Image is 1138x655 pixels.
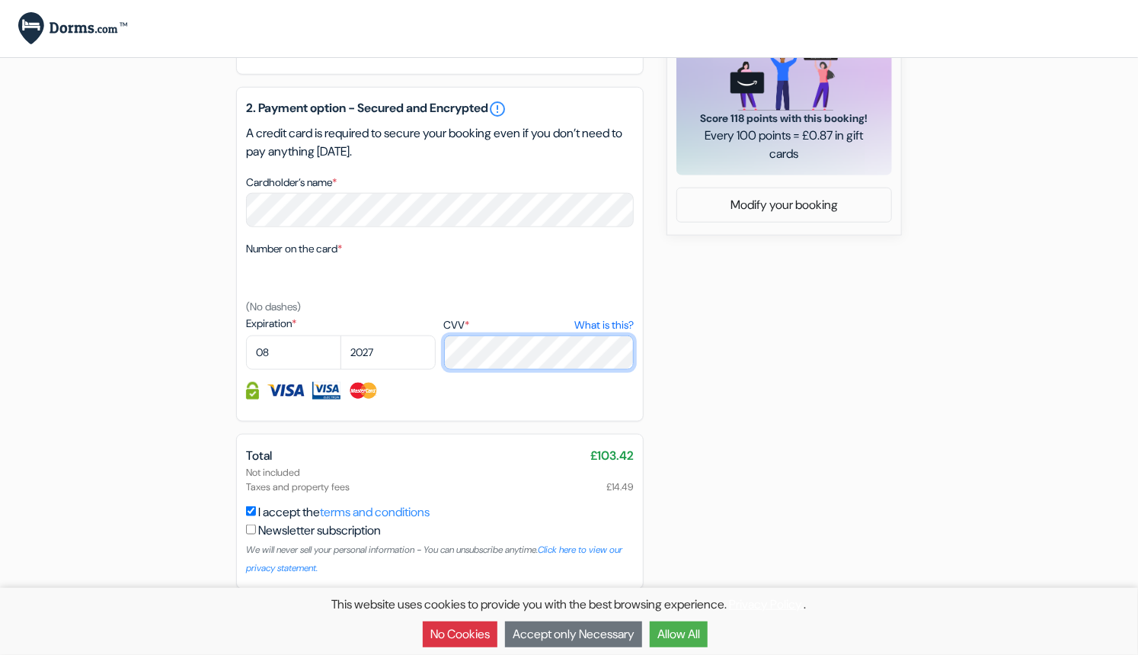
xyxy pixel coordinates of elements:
[505,621,642,647] button: Accept only Necessary
[258,522,381,540] label: Newsletter subscription
[423,621,497,647] button: No Cookies
[312,382,340,400] img: Visa Electron
[258,503,430,522] label: I accept the
[246,316,436,332] label: Expiration
[246,544,622,574] small: We will never sell your personal information - You can unsubscribe anytime.
[677,191,891,220] a: Modify your booking
[267,382,305,400] img: Visa
[246,448,272,464] span: Total
[320,504,430,520] a: terms and conditions
[730,34,838,111] img: gift_card_hero_new.png
[488,100,507,118] a: error_outline
[246,382,259,400] img: Credit card information fully secured and encrypted
[246,300,301,313] small: (No dashes)
[695,127,874,163] span: Every 100 points = £0.87 in gift cards
[246,100,634,118] h5: 2. Payment option - Secured and Encrypted
[8,596,1130,614] p: This website uses cookies to provide you with the best browsing experience. .
[606,480,634,494] span: £14.49
[246,175,337,191] label: Cardholder’s name
[348,382,379,400] img: Master Card
[246,124,634,161] p: A credit card is required to secure your booking even if you don’t need to pay anything [DATE].
[590,447,634,465] span: £103.42
[574,317,634,333] a: What is this?
[444,317,634,333] label: CVV
[730,596,804,612] a: Privacy Policy.
[246,465,634,494] div: Not included Taxes and property fees
[650,621,708,647] button: Allow All
[246,241,342,257] label: Number on the card
[695,111,874,127] span: Score 118 points with this booking!
[18,12,127,45] img: Dorms.com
